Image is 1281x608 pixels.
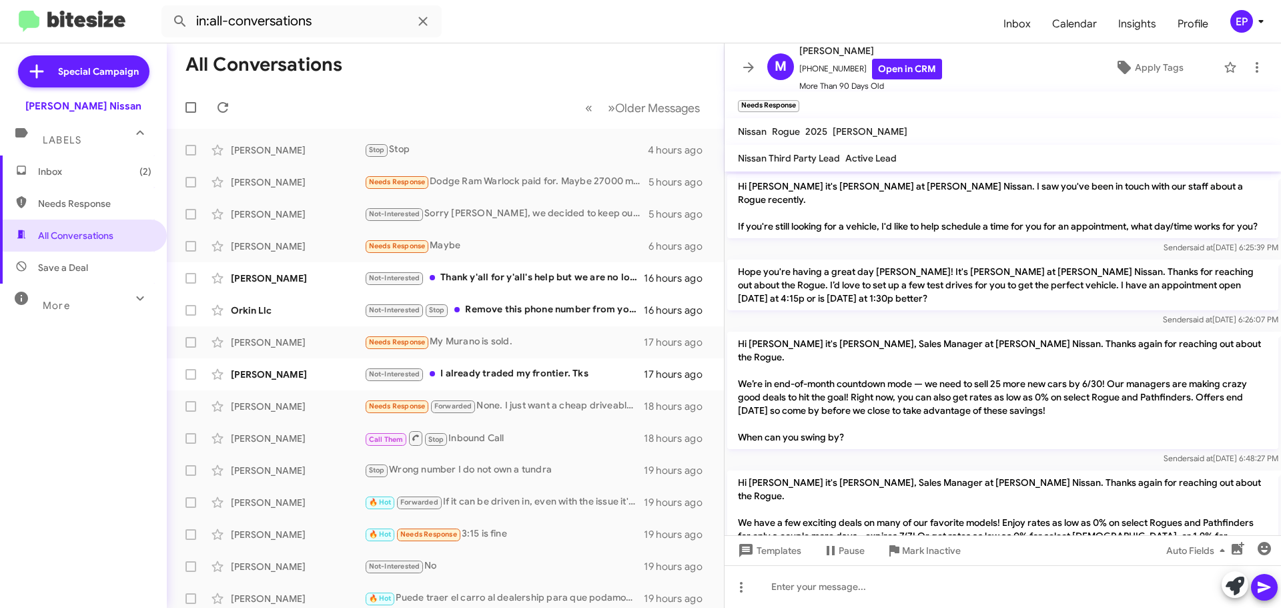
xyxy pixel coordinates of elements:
span: Active Lead [845,152,897,164]
div: 19 hours ago [644,560,713,573]
span: Forwarded [397,497,441,509]
div: No [364,559,644,574]
span: Not-Interested [369,306,420,314]
span: All Conversations [38,229,113,242]
button: Auto Fields [1156,539,1241,563]
span: Needs Response [38,197,151,210]
div: [PERSON_NAME] [231,464,364,477]
div: [PERSON_NAME] [231,143,364,157]
span: Calendar [1041,5,1108,43]
span: Pause [839,539,865,563]
div: 18 hours ago [644,432,713,445]
div: My Murano is sold. [364,334,644,350]
div: 16 hours ago [644,272,713,285]
div: 3:15 is fine [364,527,644,542]
span: More Than 90 Days Old [799,79,942,93]
span: Labels [43,134,81,146]
span: [PERSON_NAME] [799,43,942,59]
span: Special Campaign [58,65,139,78]
span: Templates [735,539,801,563]
div: [PERSON_NAME] [231,368,364,381]
p: Hope you're having a great day [PERSON_NAME]! It's [PERSON_NAME] at [PERSON_NAME] Nissan. Thanks ... [727,260,1278,310]
span: Not-Interested [369,274,420,282]
span: 🔥 Hot [369,498,392,507]
span: Stop [369,466,385,475]
span: » [608,99,615,116]
span: Stop [369,145,385,154]
div: 19 hours ago [644,464,713,477]
div: [PERSON_NAME] [231,208,364,221]
span: Needs Response [400,530,457,539]
span: Sender [DATE] 6:25:39 PM [1164,242,1278,252]
div: EP [1230,10,1253,33]
div: [PERSON_NAME] [231,176,364,189]
div: 16 hours ago [644,304,713,317]
small: Needs Response [738,100,799,112]
span: [PERSON_NAME] [833,125,907,137]
span: (2) [139,165,151,178]
div: Dodge Ram Warlock paid for. Maybe 27000 miles. [364,174,649,190]
p: Hi [PERSON_NAME] it's [PERSON_NAME], Sales Manager at [PERSON_NAME] Nissan. Thanks again for reac... [727,471,1278,588]
div: [PERSON_NAME] [231,560,364,573]
span: Stop [429,306,445,314]
span: Call Them [369,435,404,444]
div: Stop [364,142,648,158]
div: Remove this phone number from your call list , thank you [364,302,644,318]
div: 6 hours ago [649,240,713,253]
span: 🔥 Hot [369,594,392,603]
span: Sender [DATE] 6:26:07 PM [1163,314,1278,324]
div: Puede traer el carro al dealership para que podamos verlo? [364,591,644,606]
button: Apply Tags [1080,55,1217,79]
div: [PERSON_NAME] Nissan [25,99,141,113]
button: Next [600,94,708,121]
div: [PERSON_NAME] [231,592,364,605]
button: Previous [577,94,600,121]
a: Special Campaign [18,55,149,87]
a: Insights [1108,5,1167,43]
span: More [43,300,70,312]
div: 5 hours ago [649,208,713,221]
span: said at [1189,314,1212,324]
button: Mark Inactive [875,539,971,563]
div: Inbound Call [364,430,644,446]
div: Maybe [364,238,649,254]
div: None. I just want a cheap driveable vehicle [364,398,644,414]
span: Rogue [772,125,800,137]
span: Auto Fields [1166,539,1230,563]
a: Inbox [993,5,1041,43]
span: Not-Interested [369,370,420,378]
div: [PERSON_NAME] [231,528,364,541]
a: Profile [1167,5,1219,43]
span: Nissan Third Party Lead [738,152,840,164]
span: said at [1190,453,1213,463]
span: Needs Response [369,242,426,250]
span: Apply Tags [1135,55,1184,79]
nav: Page navigation example [578,94,708,121]
span: Needs Response [369,178,426,186]
div: 19 hours ago [644,528,713,541]
span: 🔥 Hot [369,530,392,539]
button: EP [1219,10,1266,33]
div: [PERSON_NAME] [231,432,364,445]
span: Nissan [738,125,767,137]
span: [PHONE_NUMBER] [799,59,942,79]
div: [PERSON_NAME] [231,240,364,253]
div: Thank y'all for y'all's help but we are no longer in need of assistance. [364,270,644,286]
span: Save a Deal [38,261,88,274]
div: [PERSON_NAME] [231,400,364,413]
span: M [775,56,787,77]
div: 17 hours ago [644,336,713,349]
span: Needs Response [369,338,426,346]
span: « [585,99,592,116]
div: 5 hours ago [649,176,713,189]
div: 18 hours ago [644,400,713,413]
span: Inbox [38,165,151,178]
span: Not-Interested [369,210,420,218]
div: 17 hours ago [644,368,713,381]
p: Hi [PERSON_NAME] it's [PERSON_NAME], Sales Manager at [PERSON_NAME] Nissan. Thanks again for reac... [727,332,1278,449]
span: 2025 [805,125,827,137]
span: said at [1190,242,1213,252]
div: 19 hours ago [644,496,713,509]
